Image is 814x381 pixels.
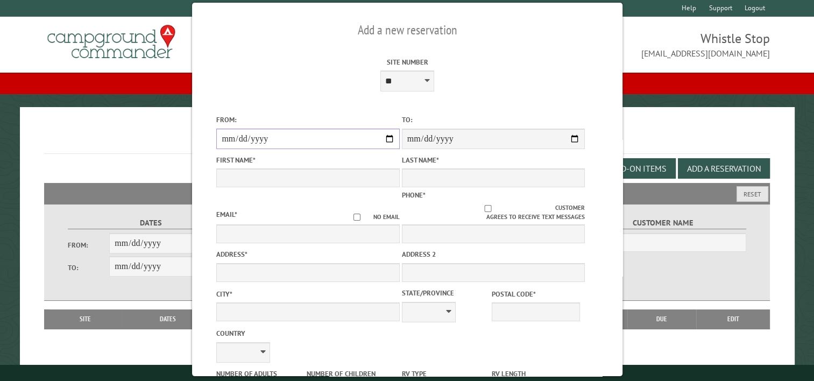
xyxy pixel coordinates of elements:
[401,115,584,125] label: To:
[68,240,110,250] label: From:
[340,213,399,222] label: No email
[306,369,394,379] label: Number of Children
[49,309,121,329] th: Site
[401,155,584,165] label: Last Name
[696,309,770,329] th: Edit
[401,249,584,259] label: Address 2
[420,205,555,212] input: Customer agrees to receive text messages
[216,289,399,299] label: City
[68,217,235,229] label: Dates
[340,214,373,221] input: No email
[401,203,584,222] label: Customer agrees to receive text messages
[216,369,304,379] label: Number of Adults
[401,288,489,298] label: State/Province
[216,115,399,125] label: From:
[216,155,399,165] label: First Name
[737,186,768,202] button: Reset
[678,158,770,179] button: Add a Reservation
[627,309,696,329] th: Due
[216,249,399,259] label: Address
[401,190,425,200] label: Phone
[44,124,770,154] h1: Reservations
[401,369,489,379] label: RV Type
[492,369,579,379] label: RV Length
[216,20,598,40] h2: Add a new reservation
[68,263,110,273] label: To:
[121,309,215,329] th: Dates
[44,21,179,63] img: Campground Commander
[579,217,747,229] label: Customer Name
[216,210,237,219] label: Email
[583,158,676,179] button: Edit Add-on Items
[315,57,498,67] label: Site Number
[492,289,579,299] label: Postal Code
[44,183,770,203] h2: Filters
[216,328,399,338] label: Country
